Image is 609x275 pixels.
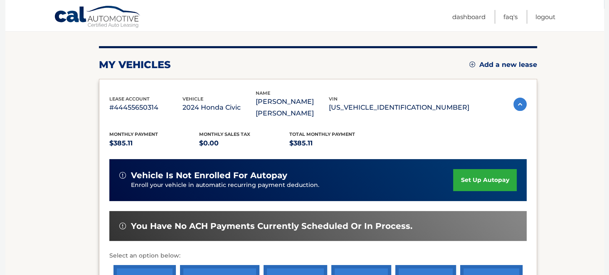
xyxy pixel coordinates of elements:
span: vin [329,96,338,102]
p: [US_VEHICLE_IDENTIFICATION_NUMBER] [329,102,469,113]
img: add.svg [469,61,475,67]
span: vehicle [182,96,203,102]
img: accordion-active.svg [513,98,527,111]
h2: my vehicles [99,59,171,71]
img: alert-white.svg [119,223,126,229]
span: lease account [109,96,150,102]
p: 2024 Honda Civic [182,102,256,113]
a: Add a new lease [469,61,537,69]
img: alert-white.svg [119,172,126,179]
span: name [256,90,270,96]
p: [PERSON_NAME] [PERSON_NAME] [256,96,329,119]
a: FAQ's [503,10,518,24]
a: set up autopay [453,169,516,191]
span: You have no ACH payments currently scheduled or in process. [131,221,412,231]
p: Enroll your vehicle in automatic recurring payment deduction. [131,181,454,190]
span: Monthly Payment [109,131,158,137]
a: Logout [535,10,555,24]
span: Total Monthly Payment [289,131,355,137]
p: $385.11 [109,137,200,149]
p: #44455650314 [109,102,182,113]
a: Cal Automotive [54,5,141,29]
p: Select an option below: [109,251,527,261]
p: $385.11 [289,137,380,149]
a: Dashboard [452,10,486,24]
p: $0.00 [199,137,289,149]
span: Monthly sales Tax [199,131,250,137]
span: vehicle is not enrolled for autopay [131,170,287,181]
